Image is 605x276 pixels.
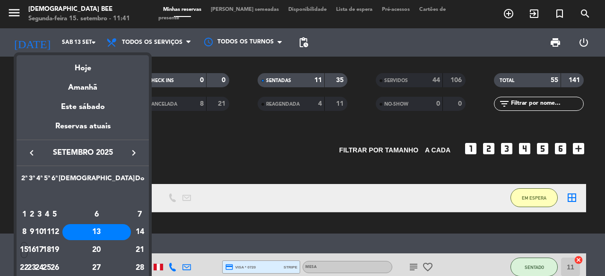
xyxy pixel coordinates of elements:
td: 20 de setembro de 2025 [59,241,135,259]
div: 12 [51,224,58,240]
div: 10 [36,224,43,240]
div: Amanhã [17,75,149,94]
button: keyboard_arrow_left [23,147,40,159]
div: Reservas atuais [17,120,149,140]
i: keyboard_arrow_right [128,147,139,159]
div: 18 [43,242,51,258]
div: 7 [135,207,145,223]
th: Segunda-feira [20,173,28,188]
th: Sábado [59,173,135,188]
div: Este sábado [17,94,149,120]
div: 16 [28,242,35,258]
th: Quinta-feira [43,173,51,188]
th: Terça-feira [28,173,35,188]
th: Domingo [135,173,145,188]
div: 11 [43,224,51,240]
div: 8 [21,224,28,240]
td: 8 de setembro de 2025 [20,223,28,241]
div: 23 [28,260,35,276]
th: Quarta-feira [35,173,43,188]
div: 26 [51,260,58,276]
i: keyboard_arrow_left [26,147,37,159]
td: 18 de setembro de 2025 [43,241,51,259]
td: 15 de setembro de 2025 [20,241,28,259]
div: 27 [62,260,131,276]
div: 9 [28,224,35,240]
div: 3 [36,207,43,223]
div: 4 [43,207,51,223]
td: 7 de setembro de 2025 [135,206,145,224]
td: 2 de setembro de 2025 [28,206,35,224]
td: 17 de setembro de 2025 [35,241,43,259]
div: 6 [62,207,131,223]
th: Sexta-feira [51,173,59,188]
td: 1 de setembro de 2025 [20,206,28,224]
div: 25 [43,260,51,276]
div: 22 [21,260,28,276]
div: 20 [62,242,131,258]
td: SET [20,188,145,206]
button: keyboard_arrow_right [125,147,142,159]
td: 9 de setembro de 2025 [28,223,35,241]
td: 6 de setembro de 2025 [59,206,135,224]
td: 21 de setembro de 2025 [135,241,145,259]
td: 11 de setembro de 2025 [43,223,51,241]
div: 2 [28,207,35,223]
div: 5 [51,207,58,223]
div: 17 [36,242,43,258]
td: 12 de setembro de 2025 [51,223,59,241]
td: 4 de setembro de 2025 [43,206,51,224]
div: 13 [62,224,131,240]
div: 21 [135,242,145,258]
td: 19 de setembro de 2025 [51,241,59,259]
div: Hoje [17,55,149,75]
span: setembro 2025 [40,147,125,159]
td: 14 de setembro de 2025 [135,223,145,241]
td: 5 de setembro de 2025 [51,206,59,224]
div: 15 [21,242,28,258]
div: 1 [21,207,28,223]
td: 16 de setembro de 2025 [28,241,35,259]
div: 14 [135,224,145,240]
td: 10 de setembro de 2025 [35,223,43,241]
div: 19 [51,242,58,258]
div: 28 [135,260,145,276]
div: 24 [36,260,43,276]
td: 13 de setembro de 2025 [59,223,135,241]
td: 3 de setembro de 2025 [35,206,43,224]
